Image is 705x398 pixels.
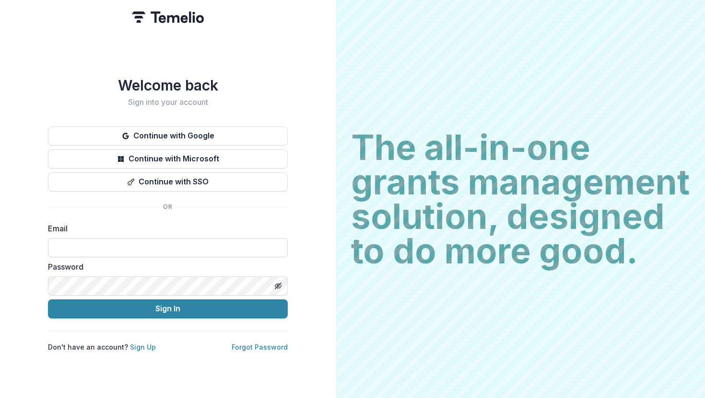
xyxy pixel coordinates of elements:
[48,299,288,318] button: Sign In
[48,223,282,234] label: Email
[130,343,156,351] a: Sign Up
[48,261,282,273] label: Password
[48,77,288,94] h1: Welcome back
[48,172,288,192] button: Continue with SSO
[48,98,288,107] h2: Sign into your account
[48,149,288,169] button: Continue with Microsoft
[232,343,288,351] a: Forgot Password
[48,126,288,146] button: Continue with Google
[48,342,156,352] p: Don't have an account?
[270,278,286,294] button: Toggle password visibility
[132,11,204,23] img: Temelio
